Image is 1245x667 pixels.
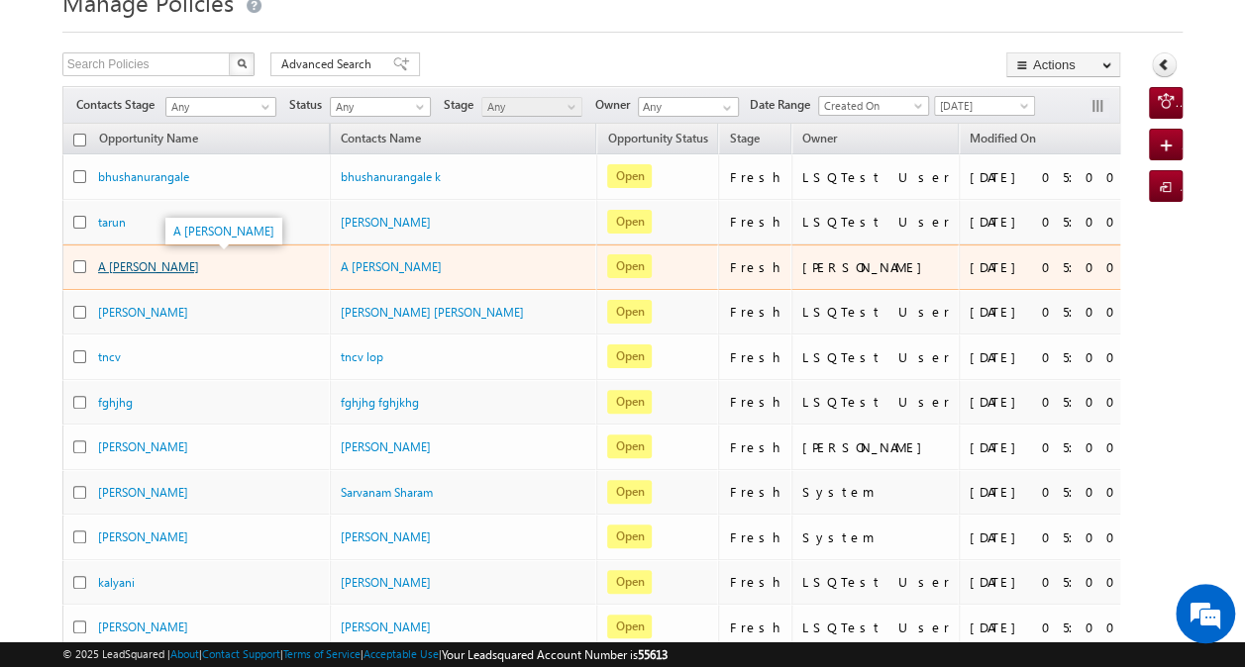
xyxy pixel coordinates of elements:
[729,213,782,231] div: Fresh
[341,529,431,544] a: [PERSON_NAME]
[970,619,1159,636] div: [DATE] 05:00 AM
[98,305,188,320] a: [PERSON_NAME]
[970,483,1159,501] div: [DATE] 05:00 AM
[802,213,950,231] div: LSQTest User
[442,647,668,662] span: Your Leadsquared Account Number is
[607,210,652,234] span: Open
[363,647,439,660] a: Acceptable Use
[802,168,950,186] div: LSQTest User
[729,168,782,186] div: Fresh
[729,528,782,546] div: Fresh
[341,575,431,590] a: [PERSON_NAME]
[1006,52,1120,77] button: Actions
[98,439,188,454] a: [PERSON_NAME]
[99,131,198,145] span: Opportunity Name
[341,349,383,364] a: tncv lop
[202,647,280,660] a: Contact Support
[98,529,188,544] a: [PERSON_NAME]
[802,438,950,456] div: [PERSON_NAME]
[281,55,377,73] span: Advanced Search
[166,98,269,116] span: Any
[719,128,769,153] a: Stage
[103,104,333,130] div: Chat with us now
[970,528,1159,546] div: [DATE] 05:00 AM
[341,439,431,454] a: [PERSON_NAME]
[341,259,442,274] a: A [PERSON_NAME]
[802,131,837,145] span: Owner
[98,349,121,364] a: tncv
[970,303,1159,321] div: [DATE] 05:00 AM
[62,645,668,664] span: © 2025 LeadSquared | | | | |
[607,344,652,368] span: Open
[98,575,135,590] a: kalyani
[98,169,189,184] a: bhushanurangale
[970,258,1159,276] div: [DATE] 05:00 AM
[818,96,929,116] a: Created On
[341,169,441,184] a: bhushanurangale k
[237,58,247,68] img: Search
[597,128,717,153] a: Opportunity Status
[970,573,1159,591] div: [DATE] 05:00 AM
[325,10,372,57] div: Minimize live chat window
[802,619,950,636] div: LSQTest User
[98,259,199,274] a: A [PERSON_NAME]
[819,97,922,115] span: Created On
[607,615,652,638] span: Open
[73,134,86,146] input: Check all records
[341,305,524,320] a: [PERSON_NAME] [PERSON_NAME]
[729,483,782,501] div: Fresh
[970,213,1159,231] div: [DATE] 05:00 AM
[289,96,330,114] span: Status
[595,96,638,114] span: Owner
[607,570,652,594] span: Open
[802,348,950,366] div: LSQTest User
[607,480,652,504] span: Open
[802,258,950,276] div: [PERSON_NAME]
[970,438,1159,456] div: [DATE] 05:00 AM
[729,619,782,636] div: Fresh
[729,438,782,456] div: Fresh
[76,96,162,114] span: Contacts Stage
[970,168,1159,186] div: [DATE] 05:00 AM
[607,254,652,278] span: Open
[712,98,737,118] a: Show All Items
[98,395,133,410] a: fghjhg
[802,528,950,546] div: System
[729,131,759,145] span: Stage
[341,395,419,410] a: fghjhg fghjkhg
[331,128,431,153] span: Contacts Name
[729,348,782,366] div: Fresh
[750,96,818,114] span: Date Range
[170,647,199,660] a: About
[341,215,431,230] a: [PERSON_NAME]
[607,300,652,324] span: Open
[607,390,652,414] span: Open
[934,96,1035,116] a: [DATE]
[802,483,950,501] div: System
[729,573,782,591] div: Fresh
[729,258,782,276] div: Fresh
[607,524,652,548] span: Open
[283,647,361,660] a: Terms of Service
[970,393,1159,411] div: [DATE] 05:00 AM
[970,348,1159,366] div: [DATE] 05:00 AM
[89,128,208,153] a: Opportunity Name
[607,164,652,188] span: Open
[444,96,481,114] span: Stage
[481,97,582,117] a: Any
[970,131,1036,145] span: Modified On
[638,647,668,662] span: 55613
[482,98,576,116] span: Any
[638,97,739,117] input: Type to Search
[98,619,188,634] a: [PERSON_NAME]
[802,393,950,411] div: LSQTest User
[98,215,126,230] a: tarun
[269,521,360,547] em: Start Chat
[331,98,425,116] span: Any
[802,303,950,321] div: LSQTest User
[165,97,276,117] a: Any
[341,619,431,634] a: [PERSON_NAME]
[330,97,431,117] a: Any
[98,485,188,500] a: [PERSON_NAME]
[341,485,433,500] a: Sarvanam Sharam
